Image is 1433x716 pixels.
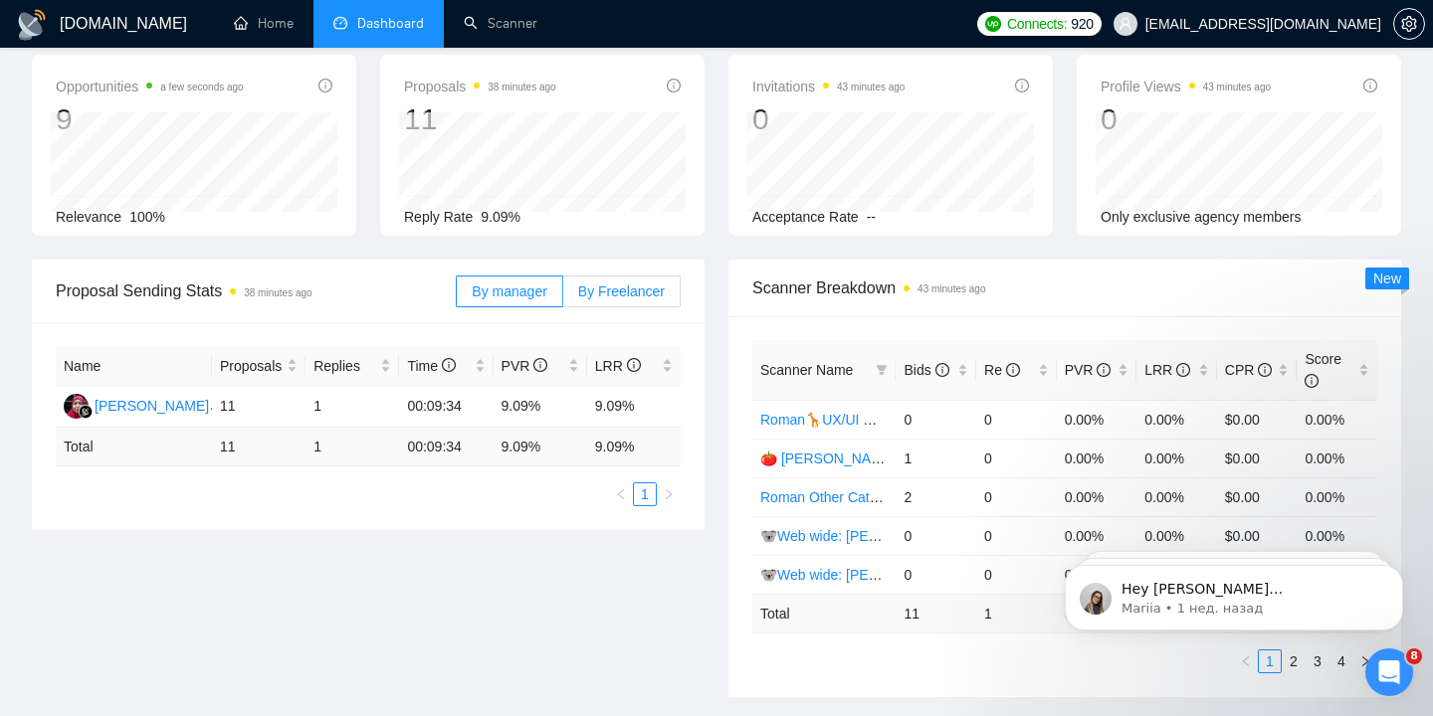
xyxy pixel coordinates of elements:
[488,82,555,92] time: 38 minutes ago
[609,482,633,506] li: Previous Page
[494,386,587,428] td: 9.09%
[657,482,681,506] li: Next Page
[1305,374,1319,388] span: info-circle
[494,428,587,466] td: 9.09 %
[615,488,627,500] span: left
[578,283,665,299] span: By Freelancer
[1406,648,1422,664] span: 8
[1217,439,1298,477] td: $0.00
[752,275,1377,300] span: Scanner Breakdown
[1394,16,1424,32] span: setting
[1297,516,1377,555] td: 0.00%
[587,386,681,428] td: 9.09%
[609,482,633,506] button: left
[442,358,456,372] span: info-circle
[976,477,1057,516] td: 0
[760,362,853,378] span: Scanner Name
[56,278,456,303] span: Proposal Sending Stats
[404,209,473,225] span: Reply Rate
[663,488,675,500] span: right
[896,594,976,632] td: 11
[1136,439,1217,477] td: 0.00%
[56,75,244,98] span: Opportunities
[1136,477,1217,516] td: 0.00%
[56,428,212,466] td: Total
[1217,400,1298,439] td: $0.00
[867,209,876,225] span: --
[935,363,949,377] span: info-circle
[976,516,1057,555] td: 0
[984,362,1020,378] span: Re
[472,283,546,299] span: By manager
[64,397,209,413] a: D[PERSON_NAME]
[976,594,1057,632] td: 1
[1097,363,1111,377] span: info-circle
[595,358,641,374] span: LRR
[1363,79,1377,92] span: info-circle
[1035,523,1433,662] iframe: Intercom notifications сообщение
[1176,363,1190,377] span: info-circle
[1393,8,1425,40] button: setting
[1234,649,1258,673] button: left
[1057,477,1137,516] td: 0.00%
[752,75,905,98] span: Invitations
[56,347,212,386] th: Name
[502,358,548,374] span: PVR
[481,209,520,225] span: 9.09%
[1057,439,1137,477] td: 0.00%
[837,82,905,92] time: 43 minutes ago
[16,9,48,41] img: logo
[634,483,656,505] a: 1
[587,428,681,466] td: 9.09 %
[1119,17,1132,31] span: user
[1297,400,1377,439] td: 0.00%
[399,386,493,428] td: 00:09:34
[407,358,455,374] span: Time
[306,428,399,466] td: 1
[220,355,283,377] span: Proposals
[87,77,343,94] p: Message from Mariia, sent 1 нед. назад
[1015,79,1029,92] span: info-circle
[976,439,1057,477] td: 0
[1365,648,1413,696] iframe: Intercom live chat
[633,482,657,506] li: 1
[533,358,547,372] span: info-circle
[1297,439,1377,477] td: 0.00%
[872,355,892,385] span: filter
[976,555,1057,594] td: 0
[1101,75,1271,98] span: Profile Views
[985,16,1001,32] img: upwork-logo.png
[918,283,985,294] time: 43 minutes ago
[333,16,347,30] span: dashboard
[56,100,244,138] div: 9
[896,400,976,439] td: 0
[1057,516,1137,555] td: 0.00%
[234,15,294,32] a: homeHome
[318,79,332,92] span: info-circle
[79,405,93,419] img: gigradar-bm.png
[760,567,1181,583] a: 🐨Web wide: [PERSON_NAME] 03/07 old але перест на веб проф
[667,79,681,92] span: info-circle
[896,439,976,477] td: 1
[1217,516,1298,555] td: $0.00
[760,450,1115,466] a: 🍅 [PERSON_NAME] | UX/UI Wide: 10.07 - Bid in Range
[876,364,888,376] span: filter
[1136,516,1217,555] td: 0.00%
[1007,13,1067,35] span: Connects:
[464,15,537,32] a: searchScanner
[160,82,243,92] time: a few seconds ago
[1144,362,1190,378] span: LRR
[212,428,306,466] td: 11
[129,209,165,225] span: 100%
[1258,363,1272,377] span: info-circle
[904,362,948,378] span: Bids
[1101,209,1302,225] span: Only exclusive agency members
[627,358,641,372] span: info-circle
[896,555,976,594] td: 0
[1217,477,1298,516] td: $0.00
[1203,82,1271,92] time: 43 minutes ago
[404,100,556,138] div: 11
[313,355,376,377] span: Replies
